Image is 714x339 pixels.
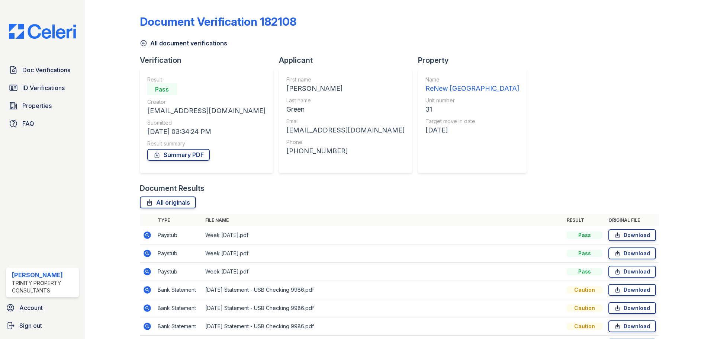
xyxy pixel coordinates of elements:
div: Name [425,76,519,83]
td: Bank Statement [155,281,202,299]
td: Week [DATE].pdf [202,244,564,263]
span: Doc Verifications [22,65,70,74]
div: Result [147,76,266,83]
div: Pass [567,250,602,257]
a: Download [608,229,656,241]
a: Download [608,320,656,332]
th: Type [155,214,202,226]
div: Pass [567,268,602,275]
div: [EMAIL_ADDRESS][DOMAIN_NAME] [286,125,405,135]
a: All document verifications [140,39,227,48]
div: Email [286,118,405,125]
div: [PERSON_NAME] [286,83,405,94]
div: Pass [147,83,177,95]
span: ID Verifications [22,83,65,92]
a: Summary PDF [147,149,210,161]
div: Applicant [279,55,418,65]
td: Paystub [155,226,202,244]
span: Account [19,303,43,312]
a: Account [3,300,82,315]
div: ReNew [GEOGRAPHIC_DATA] [425,83,519,94]
td: Week [DATE].pdf [202,263,564,281]
div: Green [286,104,405,115]
div: [PHONE_NUMBER] [286,146,405,156]
a: ID Verifications [6,80,79,95]
th: Original file [605,214,659,226]
a: FAQ [6,116,79,131]
a: All originals [140,196,196,208]
div: Trinity Property Consultants [12,279,76,294]
span: Properties [22,101,52,110]
a: Download [608,247,656,259]
div: [PERSON_NAME] [12,271,76,279]
a: Download [608,284,656,296]
div: [EMAIL_ADDRESS][DOMAIN_NAME] [147,106,266,116]
div: Document Verification 182108 [140,15,296,28]
div: Document Results [140,183,205,194]
td: Paystub [155,244,202,263]
td: Paystub [155,263,202,281]
div: Creator [147,98,266,106]
img: CE_Logo_Blue-a8612792a0a2168367f1c8372b55b34899dd931a85d93a1a3d3e32e68fde9ad4.png [3,24,82,39]
td: [DATE] Statement - USB Checking 9986.pdf [202,299,564,317]
a: Name ReNew [GEOGRAPHIC_DATA] [425,76,519,94]
div: Last name [286,97,405,104]
div: Pass [567,231,602,239]
div: [DATE] [425,125,519,135]
div: Caution [567,286,602,294]
div: Phone [286,138,405,146]
a: Download [608,302,656,314]
span: Sign out [19,321,42,330]
td: Bank Statement [155,299,202,317]
span: FAQ [22,119,34,128]
div: Verification [140,55,279,65]
th: File name [202,214,564,226]
div: Unit number [425,97,519,104]
a: Sign out [3,318,82,333]
td: [DATE] Statement - USB Checking 9986.pdf [202,317,564,336]
td: [DATE] Statement - USB Checking 9986.pdf [202,281,564,299]
div: Target move in date [425,118,519,125]
td: Week [DATE].pdf [202,226,564,244]
div: Caution [567,323,602,330]
div: First name [286,76,405,83]
td: Bank Statement [155,317,202,336]
a: Download [608,266,656,278]
a: Doc Verifications [6,63,79,77]
div: [DATE] 03:34:24 PM [147,127,266,137]
th: Result [564,214,605,226]
div: Result summary [147,140,266,147]
div: Property [418,55,533,65]
div: 31 [425,104,519,115]
a: Properties [6,98,79,113]
div: Caution [567,304,602,312]
div: Submitted [147,119,266,127]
